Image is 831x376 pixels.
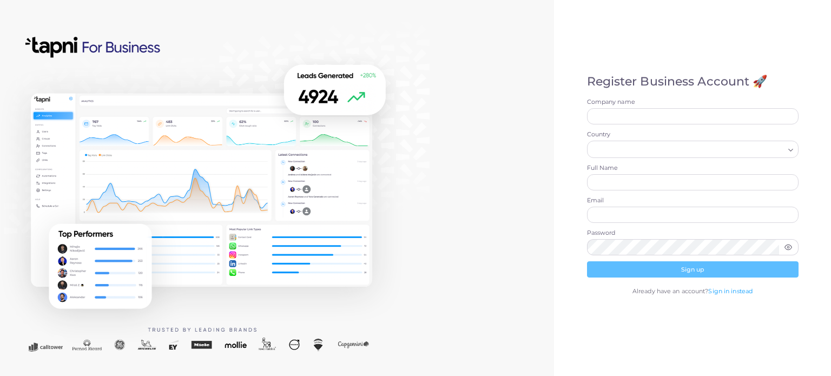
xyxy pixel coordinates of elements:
[587,164,799,173] label: Full Name
[587,229,799,238] label: Password
[587,75,799,89] h4: Register Business Account 🚀
[587,261,799,278] button: Sign up
[587,130,799,139] label: Country
[587,98,799,107] label: Company name
[587,196,799,205] label: Email
[587,141,799,158] div: Search for option
[708,287,753,295] a: Sign in instead
[592,143,784,155] input: Search for option
[632,287,709,295] span: Already have an account?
